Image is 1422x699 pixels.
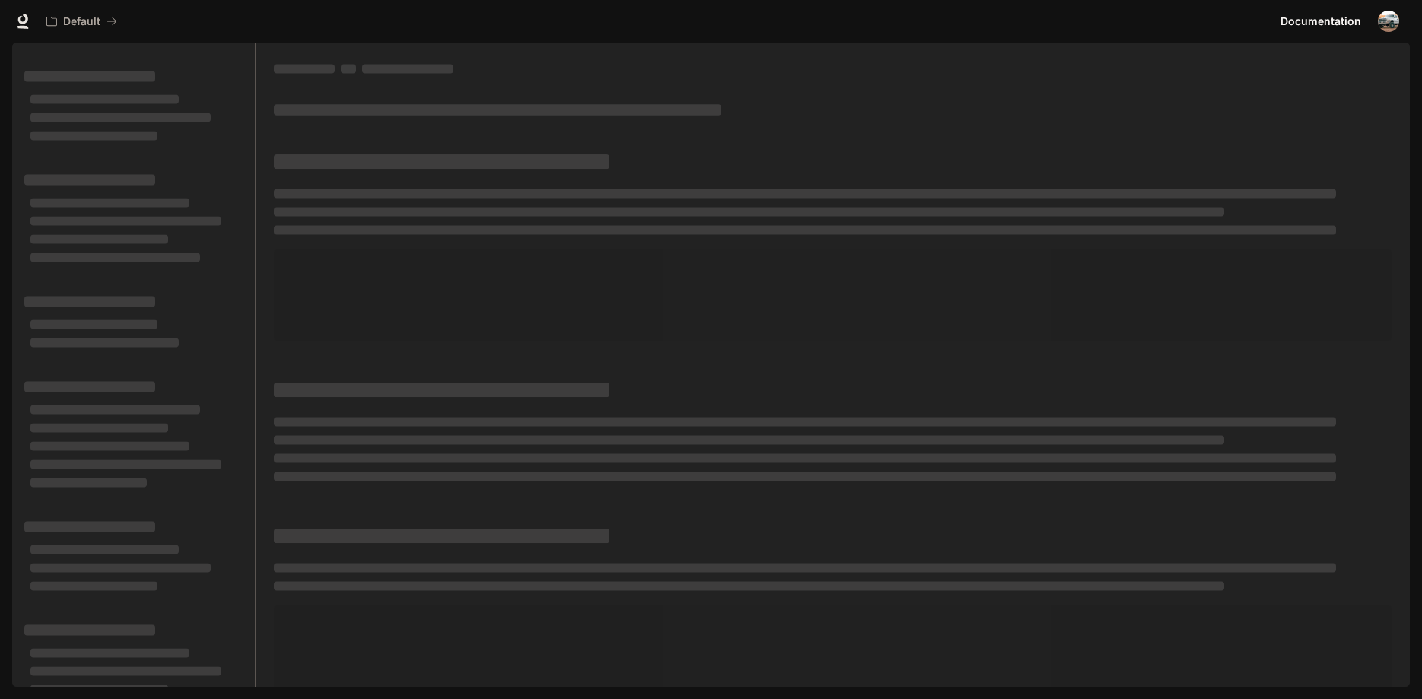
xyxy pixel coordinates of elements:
[63,15,100,28] p: Default
[40,6,124,37] button: All workspaces
[1378,11,1399,32] img: User avatar
[1274,6,1367,37] a: Documentation
[1280,12,1361,31] span: Documentation
[1373,6,1404,37] button: User avatar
